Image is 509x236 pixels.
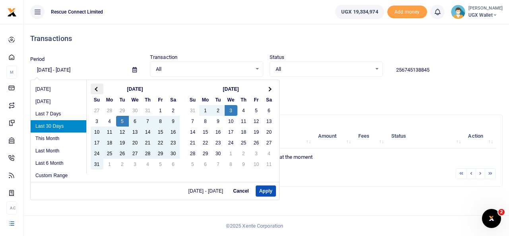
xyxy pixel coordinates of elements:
[229,185,252,197] button: Cancel
[225,159,237,170] td: 8
[7,8,17,17] img: logo-small
[263,127,276,137] td: 20
[31,145,86,157] li: Last Month
[199,159,212,170] td: 6
[103,137,116,148] td: 18
[31,120,86,133] li: Last 30 Days
[250,127,263,137] td: 19
[154,105,167,116] td: 1
[187,116,199,127] td: 7
[332,5,387,19] li: Wallet ballance
[187,94,199,105] th: Su
[354,124,387,148] th: Fees: activate to sort column ascending
[116,116,129,127] td: 5
[237,148,250,159] td: 2
[237,137,250,148] td: 25
[154,159,167,170] td: 5
[103,116,116,127] td: 4
[142,116,154,127] td: 7
[31,83,86,96] li: [DATE]
[103,159,116,170] td: 1
[167,116,180,127] td: 9
[212,105,225,116] td: 2
[187,159,199,170] td: 5
[251,124,314,148] th: Memo: activate to sort column ascending
[167,94,180,105] th: Sa
[103,94,116,105] th: Mo
[103,105,116,116] td: 28
[6,201,17,215] li: Ac
[387,6,427,19] span: Add money
[91,105,103,116] td: 27
[263,94,276,105] th: Sa
[341,8,378,16] span: UGX 19,334,974
[91,159,103,170] td: 31
[225,127,237,137] td: 17
[250,94,263,105] th: Fr
[167,127,180,137] td: 16
[142,148,154,159] td: 28
[116,94,129,105] th: Tu
[263,105,276,116] td: 6
[103,84,167,94] th: [DATE]
[167,137,180,148] td: 23
[187,105,199,116] td: 31
[116,159,129,170] td: 2
[31,133,86,145] li: This Month
[31,170,86,182] li: Custom Range
[237,105,250,116] td: 4
[116,127,129,137] td: 12
[270,53,285,61] label: Status
[250,148,263,159] td: 3
[129,94,142,105] th: We
[276,65,371,73] span: All
[129,159,142,170] td: 3
[116,137,129,148] td: 19
[142,94,154,105] th: Th
[482,209,501,228] iframe: Intercom live chat
[314,124,354,148] th: Amount: activate to sort column ascending
[212,137,225,148] td: 23
[225,94,237,105] th: We
[212,127,225,137] td: 16
[199,116,212,127] td: 8
[237,127,250,137] td: 18
[464,124,496,148] th: Action: activate to sort column ascending
[451,5,465,19] img: profile-user
[156,65,252,73] span: All
[199,84,263,94] th: [DATE]
[451,5,503,19] a: profile-user [PERSON_NAME] UGX Wallet
[154,137,167,148] td: 22
[91,94,103,105] th: Su
[250,116,263,127] td: 12
[48,8,106,16] span: Rescue Connect Limited
[129,137,142,148] td: 20
[103,148,116,159] td: 25
[30,55,45,63] label: Period
[199,137,212,148] td: 22
[335,5,384,19] a: UGX 19,334,974
[142,127,154,137] td: 14
[129,148,142,159] td: 27
[225,137,237,148] td: 24
[237,159,250,170] td: 9
[91,148,103,159] td: 24
[250,105,263,116] td: 5
[237,94,250,105] th: Th
[91,116,103,127] td: 3
[154,94,167,105] th: Fr
[129,116,142,127] td: 6
[212,159,225,170] td: 7
[167,105,180,116] td: 2
[199,127,212,137] td: 15
[212,116,225,127] td: 9
[468,5,503,12] small: [PERSON_NAME]
[225,116,237,127] td: 10
[389,63,503,77] input: Search
[30,34,503,43] h4: Transactions
[263,148,276,159] td: 4
[129,127,142,137] td: 13
[250,159,263,170] td: 10
[387,6,427,19] li: Toup your wallet
[129,105,142,116] td: 30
